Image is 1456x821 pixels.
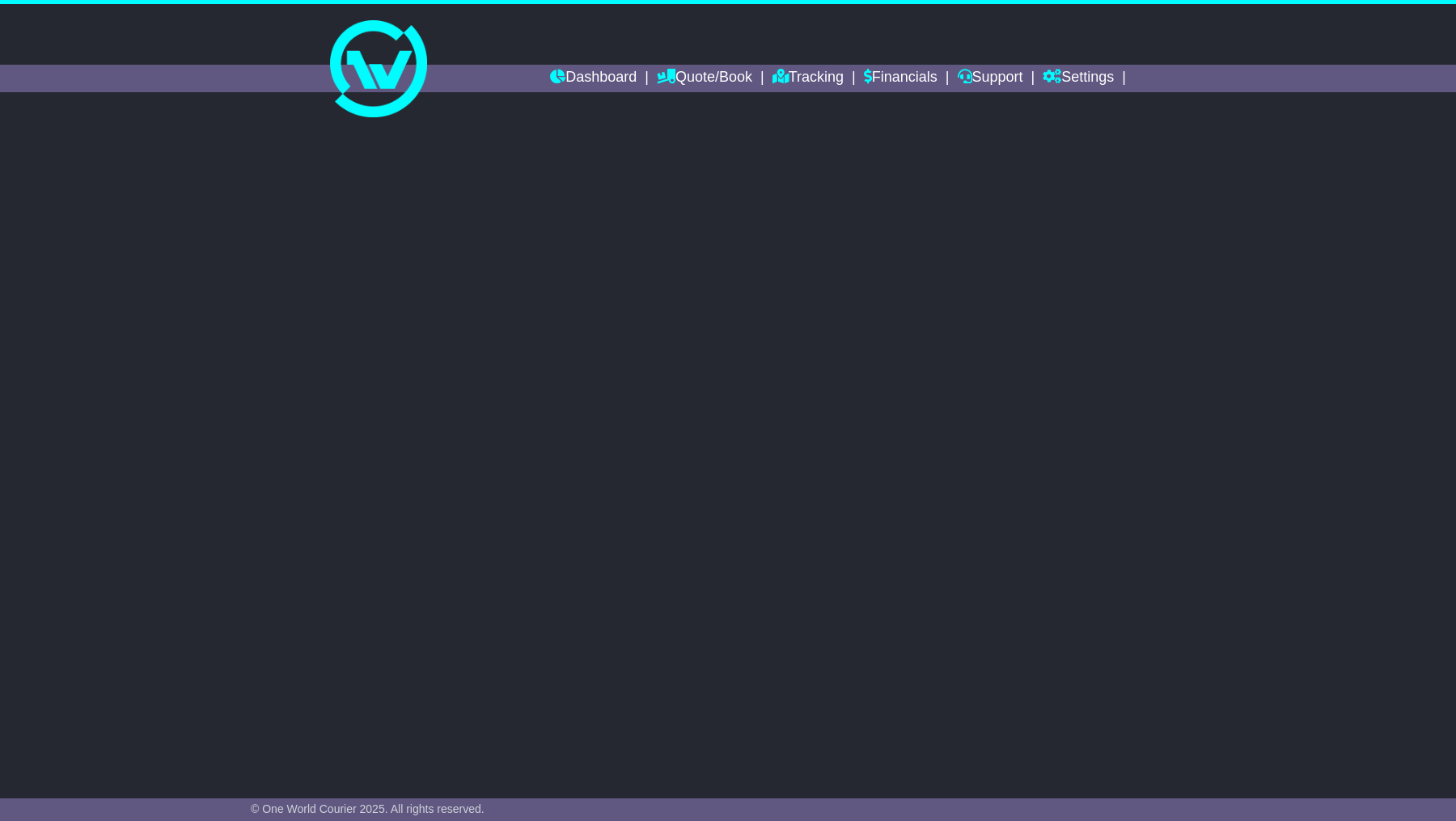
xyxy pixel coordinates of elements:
[864,65,938,92] a: Financials
[958,65,1023,92] a: Support
[550,65,637,92] a: Dashboard
[772,65,844,92] a: Tracking
[1043,65,1114,92] a: Settings
[251,802,485,815] span: © One World Courier 2025. All rights reserved.
[657,65,752,92] a: Quote/Book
